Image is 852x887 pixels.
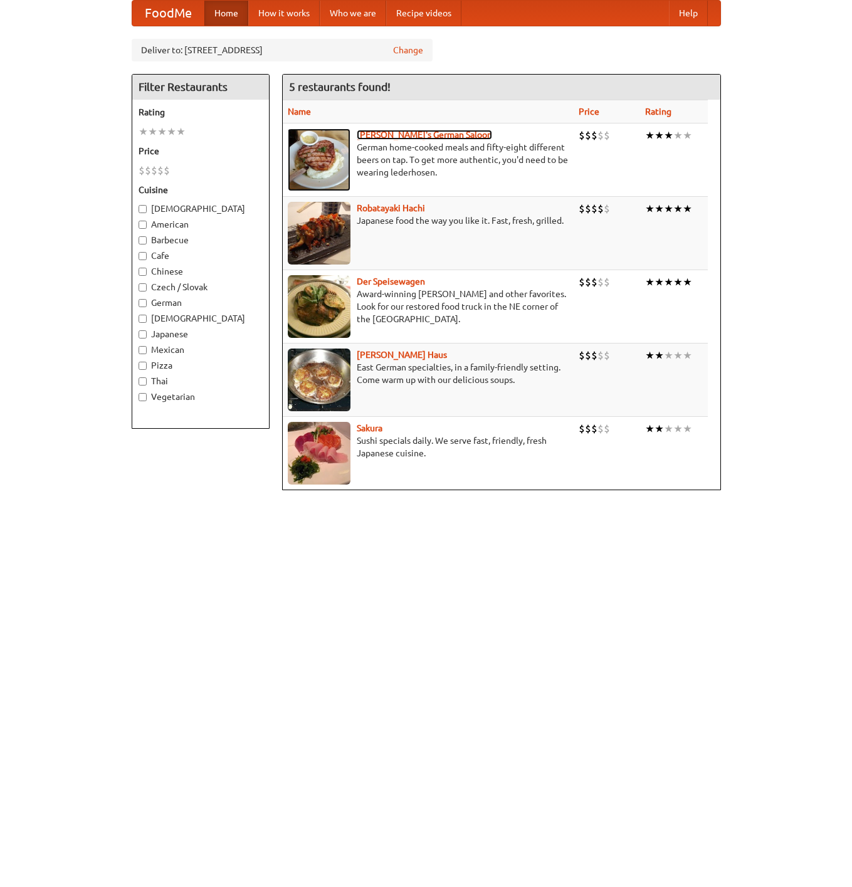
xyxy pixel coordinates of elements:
[357,203,425,213] a: Robatayaki Hachi
[591,275,597,289] li: $
[664,202,673,216] li: ★
[139,106,263,118] h5: Rating
[139,281,263,293] label: Czech / Slovak
[604,275,610,289] li: $
[591,349,597,362] li: $
[683,275,692,289] li: ★
[673,129,683,142] li: ★
[386,1,461,26] a: Recipe videos
[393,44,423,56] a: Change
[288,361,569,386] p: East German specialties, in a family-friendly setting. Come warm up with our delicious soups.
[664,422,673,436] li: ★
[655,129,664,142] li: ★
[664,349,673,362] li: ★
[139,362,147,370] input: Pizza
[139,145,263,157] h5: Price
[139,359,263,372] label: Pizza
[139,249,263,262] label: Cafe
[645,107,671,117] a: Rating
[357,276,425,286] a: Der Speisewagen
[139,125,148,139] li: ★
[139,283,147,291] input: Czech / Slovak
[673,202,683,216] li: ★
[597,129,604,142] li: $
[320,1,386,26] a: Who we are
[139,268,147,276] input: Chinese
[288,422,350,485] img: sakura.jpg
[139,236,147,244] input: Barbecue
[655,202,664,216] li: ★
[645,275,655,289] li: ★
[132,1,204,26] a: FoodMe
[585,275,591,289] li: $
[585,349,591,362] li: $
[139,221,147,229] input: American
[655,275,664,289] li: ★
[289,81,391,93] ng-pluralize: 5 restaurants found!
[591,129,597,142] li: $
[139,344,263,356] label: Mexican
[673,275,683,289] li: ★
[579,107,599,117] a: Price
[579,129,585,142] li: $
[139,252,147,260] input: Cafe
[604,349,610,362] li: $
[132,75,269,100] h4: Filter Restaurants
[139,391,263,403] label: Vegetarian
[604,129,610,142] li: $
[164,164,170,177] li: $
[157,164,164,177] li: $
[664,275,673,289] li: ★
[288,349,350,411] img: kohlhaus.jpg
[673,422,683,436] li: ★
[139,328,263,340] label: Japanese
[151,164,157,177] li: $
[145,164,151,177] li: $
[597,422,604,436] li: $
[579,349,585,362] li: $
[176,125,186,139] li: ★
[597,202,604,216] li: $
[139,330,147,339] input: Japanese
[139,375,263,387] label: Thai
[669,1,708,26] a: Help
[683,129,692,142] li: ★
[579,422,585,436] li: $
[139,218,263,231] label: American
[597,275,604,289] li: $
[288,288,569,325] p: Award-winning [PERSON_NAME] and other favorites. Look for our restored food truck in the NE corne...
[139,164,145,177] li: $
[139,377,147,386] input: Thai
[288,202,350,265] img: robatayaki.jpg
[579,275,585,289] li: $
[357,423,382,433] a: Sakura
[288,434,569,459] p: Sushi specials daily. We serve fast, friendly, fresh Japanese cuisine.
[204,1,248,26] a: Home
[139,234,263,246] label: Barbecue
[139,315,147,323] input: [DEMOGRAPHIC_DATA]
[139,393,147,401] input: Vegetarian
[683,202,692,216] li: ★
[591,422,597,436] li: $
[357,350,447,360] a: [PERSON_NAME] Haus
[585,422,591,436] li: $
[585,129,591,142] li: $
[139,184,263,196] h5: Cuisine
[585,202,591,216] li: $
[139,299,147,307] input: German
[288,275,350,338] img: speisewagen.jpg
[288,107,311,117] a: Name
[139,297,263,309] label: German
[288,129,350,191] img: esthers.jpg
[139,346,147,354] input: Mexican
[288,214,569,227] p: Japanese food the way you like it. Fast, fresh, grilled.
[645,422,655,436] li: ★
[157,125,167,139] li: ★
[645,202,655,216] li: ★
[139,312,263,325] label: [DEMOGRAPHIC_DATA]
[248,1,320,26] a: How it works
[591,202,597,216] li: $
